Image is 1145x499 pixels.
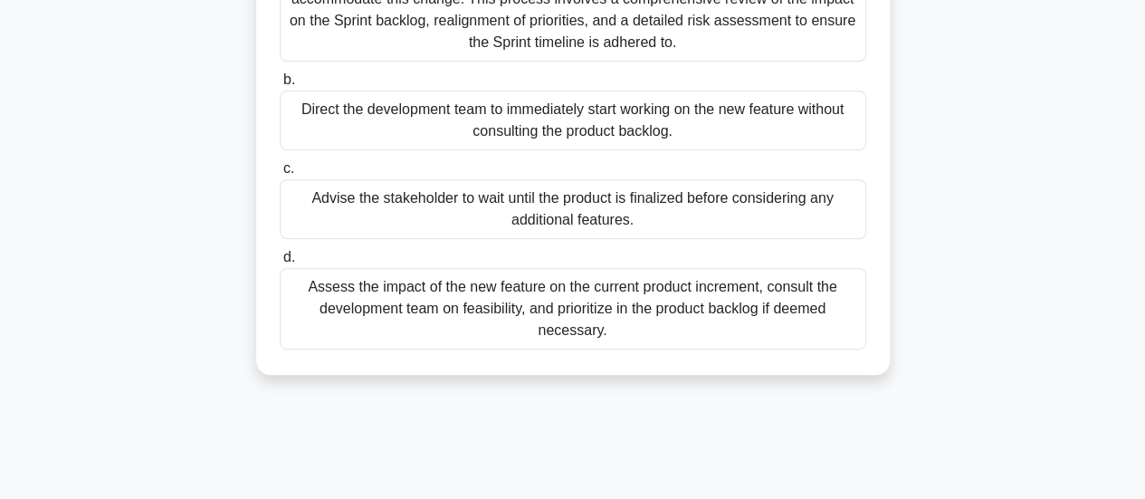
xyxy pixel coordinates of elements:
span: b. [283,72,295,87]
span: d. [283,249,295,264]
div: Direct the development team to immediately start working on the new feature without consulting th... [280,91,866,150]
span: c. [283,160,294,176]
div: Assess the impact of the new feature on the current product increment, consult the development te... [280,268,866,350]
div: Advise the stakeholder to wait until the product is finalized before considering any additional f... [280,179,866,239]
